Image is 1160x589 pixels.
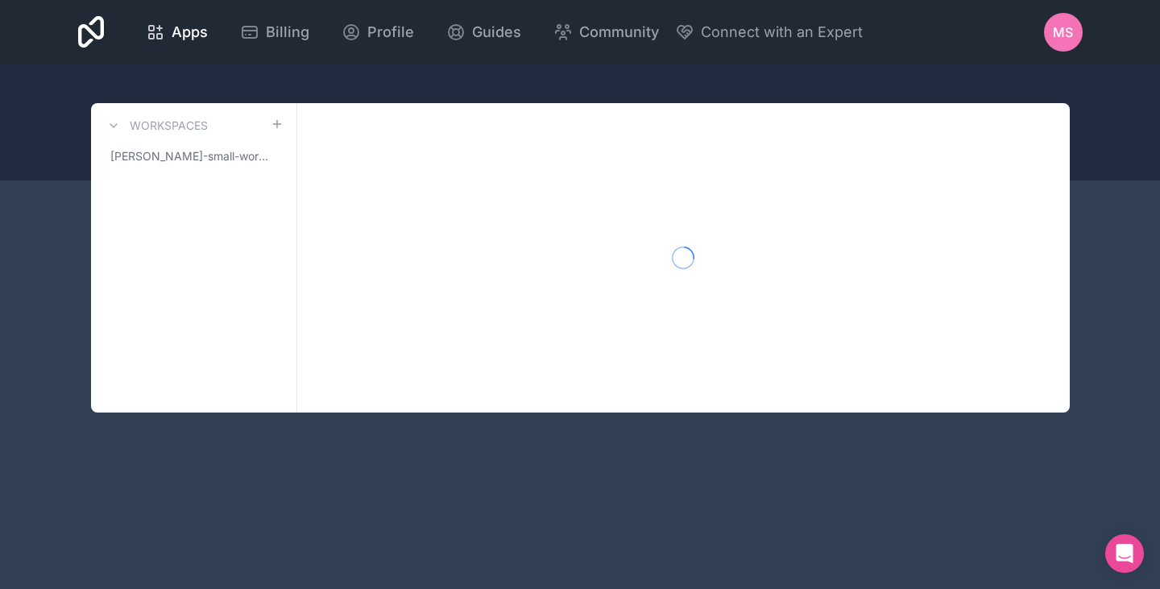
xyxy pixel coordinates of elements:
[367,21,414,44] span: Profile
[104,116,208,135] a: Workspaces
[227,15,322,50] a: Billing
[472,21,521,44] span: Guides
[675,21,863,44] button: Connect with an Expert
[579,21,659,44] span: Community
[329,15,427,50] a: Profile
[1053,23,1073,42] span: ms
[701,21,863,44] span: Connect with an Expert
[433,15,534,50] a: Guides
[133,15,221,50] a: Apps
[104,142,284,171] a: [PERSON_NAME]-small-workspace
[1105,534,1144,573] div: Open Intercom Messenger
[110,148,271,164] span: [PERSON_NAME]-small-workspace
[541,15,672,50] a: Community
[266,21,309,44] span: Billing
[130,118,208,134] h3: Workspaces
[172,21,208,44] span: Apps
